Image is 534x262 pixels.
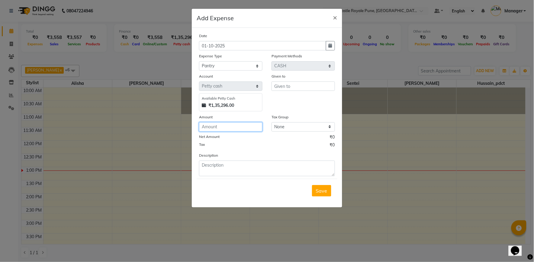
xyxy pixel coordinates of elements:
[199,74,213,79] label: Account
[272,114,288,120] label: Tax Group
[199,114,213,120] label: Amount
[197,14,234,23] h5: Add Expense
[199,122,262,132] input: Amount
[199,33,207,39] label: Date
[509,238,528,256] iframe: chat widget
[208,102,234,109] strong: ₹1,35,296.00
[330,142,335,150] span: ₹0
[272,74,285,79] label: Given to
[202,96,260,101] div: Available Petty Cash
[199,153,218,158] label: Description
[316,188,327,194] span: Save
[312,185,331,197] button: Save
[333,13,337,22] span: ×
[272,81,335,91] input: Given to
[199,53,222,59] label: Expense Type
[272,53,302,59] label: Payment Methods
[330,134,335,142] span: ₹0
[199,142,205,147] label: Tax
[328,9,342,26] button: Close
[199,134,220,139] label: Net Amount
